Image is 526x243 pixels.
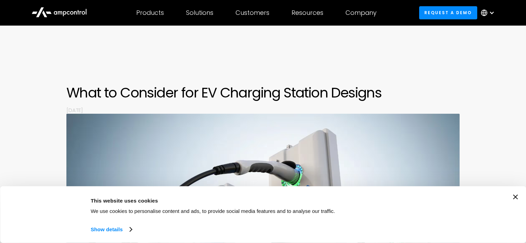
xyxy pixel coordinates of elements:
div: Resources [292,9,323,17]
div: Products [136,9,164,17]
a: Request a demo [419,6,477,19]
button: Close banner [513,195,518,199]
button: Okay [401,195,500,215]
div: Customers [236,9,269,17]
div: Company [345,9,377,17]
a: Show details [91,224,131,235]
div: This website uses cookies [91,196,386,205]
h1: What to Consider for EV Charging Station Designs [66,84,460,101]
div: Solutions [186,9,213,17]
p: [DATE] [66,106,460,114]
span: We use cookies to personalise content and ads, to provide social media features and to analyse ou... [91,208,335,214]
